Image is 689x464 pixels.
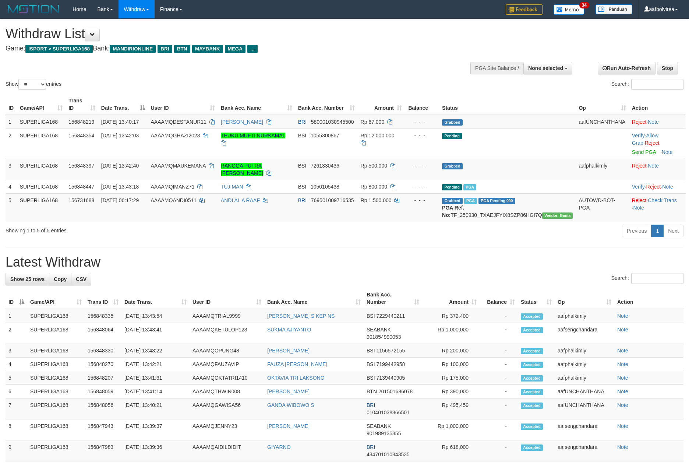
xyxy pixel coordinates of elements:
[6,27,452,41] h1: Withdraw List
[555,371,614,385] td: aafphalkimly
[17,94,66,115] th: Game/API: activate to sort column ascending
[27,344,85,358] td: SUPERLIGA168
[192,45,223,53] span: MAYBANK
[6,358,27,371] td: 4
[6,4,61,15] img: MOTION_logo.png
[85,398,121,419] td: 156848056
[617,423,628,429] a: Note
[633,205,644,211] a: Note
[528,65,563,71] span: None selected
[267,375,325,381] a: OKTAVIA TRI LAKSONO
[422,309,480,323] td: Rp 372,400
[442,205,464,218] b: PGA Ref. No:
[27,371,85,385] td: SUPERLIGA168
[148,94,218,115] th: User ID: activate to sort column ascending
[85,309,121,323] td: 156848335
[367,389,377,394] span: BTN
[422,371,480,385] td: Rp 175,000
[6,193,17,222] td: 5
[68,163,94,169] span: 156848397
[422,323,480,344] td: Rp 1,000,000
[6,288,27,309] th: ID: activate to sort column descending
[367,375,375,381] span: BSI
[662,184,673,190] a: Note
[480,398,518,419] td: -
[555,358,614,371] td: aafphalkimly
[408,162,436,169] div: - - -
[6,115,17,129] td: 1
[629,94,686,115] th: Action
[264,288,364,309] th: Bank Acc. Name: activate to sort column ascending
[6,371,27,385] td: 5
[190,398,264,419] td: AAAAMQGAWISA56
[6,273,49,285] a: Show 25 rows
[190,371,264,385] td: AAAAMQOKTATRI1410
[576,94,629,115] th: Op: activate to sort column ascending
[611,79,683,90] label: Search:
[17,129,66,159] td: SUPERLIGA168
[480,358,518,371] td: -
[151,133,200,138] span: AAAAMQGHAZI2023
[555,288,614,309] th: Op: activate to sort column ascending
[367,313,375,319] span: BSI
[629,115,686,129] td: ·
[439,193,576,222] td: TF_250930_TXAEJFYIX8SZP86HGI7Q
[376,313,405,319] span: Copy 7229440211 to clipboard
[617,402,628,408] a: Note
[190,358,264,371] td: AAAAMQFAUZAVIP
[555,398,614,419] td: aafUNCHANTHANA
[311,133,339,138] span: Copy 1055300867 to clipboard
[18,79,46,90] select: Showentries
[622,225,651,237] a: Previous
[101,184,139,190] span: [DATE] 13:43:18
[555,323,614,344] td: aafsengchandara
[576,193,629,222] td: AUTOWD-BOT-PGA
[311,197,354,203] span: Copy 769501009716535 to clipboard
[463,184,476,190] span: Marked by aafsoycanthlai
[629,193,686,222] td: · ·
[422,385,480,398] td: Rp 390,000
[521,389,543,395] span: Accepted
[68,197,94,203] span: 156731688
[480,323,518,344] td: -
[85,358,121,371] td: 156848270
[267,348,310,354] a: [PERSON_NAME]
[632,149,656,155] a: Send PGA
[85,440,121,461] td: 156847983
[376,348,405,354] span: Copy 1156572155 to clipboard
[267,389,310,394] a: [PERSON_NAME]
[521,375,543,382] span: Accepted
[367,423,391,429] span: SEABANK
[267,361,327,367] a: FAUZA [PERSON_NAME]
[221,184,243,190] a: TUJIMAN
[49,273,71,285] a: Copy
[629,129,686,159] td: · ·
[408,118,436,126] div: - - -
[267,444,291,450] a: GIYARNO
[6,45,452,52] h4: Game: Bank:
[632,133,658,146] span: ·
[6,385,27,398] td: 6
[523,62,572,74] button: None selected
[631,273,683,284] input: Search:
[596,4,632,14] img: panduan.png
[422,440,480,461] td: Rp 618,000
[190,323,264,344] td: AAAAMQKETULOP123
[614,288,683,309] th: Action
[221,119,263,125] a: [PERSON_NAME]
[6,398,27,419] td: 7
[408,197,436,204] div: - - -
[579,2,589,8] span: 34
[6,79,61,90] label: Show entries
[361,184,387,190] span: Rp 800.000
[174,45,190,53] span: BTN
[442,133,462,139] span: Pending
[632,119,647,125] a: Reject
[422,398,480,419] td: Rp 495,459
[480,288,518,309] th: Balance: activate to sort column ascending
[617,444,628,450] a: Note
[85,385,121,398] td: 156848059
[555,440,614,461] td: aafsengchandara
[554,4,584,15] img: Button%20Memo.svg
[151,119,206,125] span: AAAAMQDESTANUR11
